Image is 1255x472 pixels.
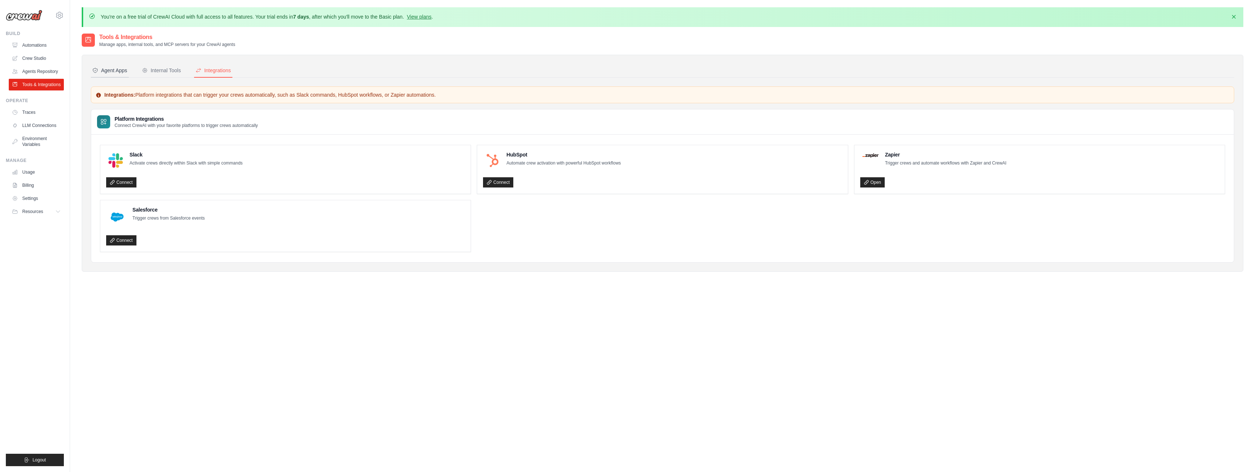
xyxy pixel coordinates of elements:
a: Connect [483,177,513,187]
a: Settings [9,193,64,204]
a: Billing [9,179,64,191]
div: Internal Tools [142,67,181,74]
a: LLM Connections [9,120,64,131]
span: Resources [22,209,43,214]
button: Integrations [194,64,232,78]
a: Usage [9,166,64,178]
img: Salesforce Logo [108,208,126,226]
button: Resources [9,206,64,217]
a: View plans [407,14,431,20]
button: Logout [6,454,64,466]
div: Manage [6,158,64,163]
div: Agent Apps [92,67,127,74]
h3: Platform Integrations [115,115,258,123]
p: Activate crews directly within Slack with simple commands [130,160,243,167]
p: You're on a free trial of CrewAI Cloud with full access to all features. Your trial ends in , aft... [101,13,433,20]
h4: HubSpot [506,151,621,158]
img: HubSpot Logo [485,153,500,168]
a: Agents Repository [9,66,64,77]
a: Open [860,177,885,187]
a: Connect [106,177,136,187]
a: Automations [9,39,64,51]
p: Trigger crews and automate workflows with Zapier and CrewAI [885,160,1007,167]
h4: Slack [130,151,243,158]
img: Zapier Logo [862,153,878,158]
p: Trigger crews from Salesforce events [132,215,205,222]
strong: Integrations: [104,92,135,98]
h2: Tools & Integrations [99,33,235,42]
span: Logout [32,457,46,463]
p: Connect CrewAI with your favorite platforms to trigger crews automatically [115,123,258,128]
div: Operate [6,98,64,104]
strong: 7 days [293,14,309,20]
a: Crew Studio [9,53,64,64]
a: Connect [106,235,136,245]
img: Logo [6,10,42,21]
img: Slack Logo [108,153,123,168]
button: Internal Tools [140,64,182,78]
div: Build [6,31,64,36]
a: Environment Variables [9,133,64,150]
h4: Salesforce [132,206,205,213]
a: Tools & Integrations [9,79,64,90]
p: Automate crew activation with powerful HubSpot workflows [506,160,621,167]
p: Platform integrations that can trigger your crews automatically, such as Slack commands, HubSpot ... [96,91,1229,98]
button: Agent Apps [91,64,129,78]
a: Traces [9,107,64,118]
p: Manage apps, internal tools, and MCP servers for your CrewAI agents [99,42,235,47]
h4: Zapier [885,151,1007,158]
div: Integrations [196,67,231,74]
